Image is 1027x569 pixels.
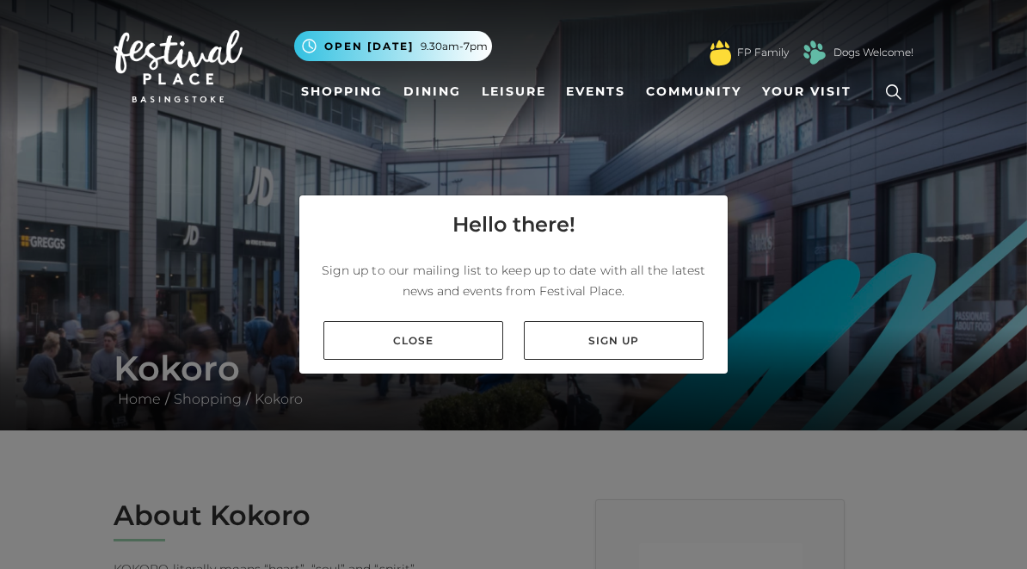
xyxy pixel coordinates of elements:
span: Your Visit [762,83,852,101]
a: Close [323,321,503,360]
a: Sign up [524,321,704,360]
a: Community [639,76,748,108]
button: Open [DATE] 9.30am-7pm [294,31,492,61]
h4: Hello there! [452,209,575,240]
a: Dogs Welcome! [833,45,913,60]
span: 9.30am-7pm [421,39,488,54]
a: FP Family [737,45,789,60]
span: Open [DATE] [324,39,414,54]
p: Sign up to our mailing list to keep up to date with all the latest news and events from Festival ... [313,260,714,301]
a: Shopping [294,76,390,108]
a: Events [559,76,632,108]
a: Dining [397,76,468,108]
a: Your Visit [755,76,867,108]
a: Leisure [475,76,553,108]
img: Festival Place Logo [114,30,243,102]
